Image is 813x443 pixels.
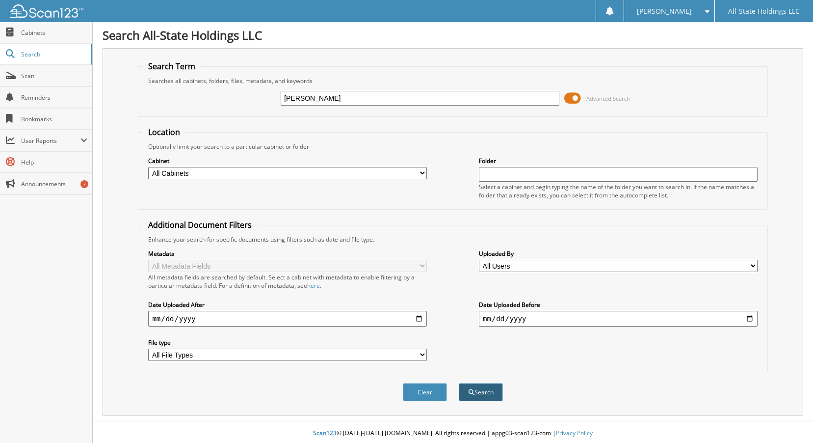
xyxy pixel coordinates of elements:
[148,249,427,258] label: Metadata
[143,77,762,85] div: Searches all cabinets, folders, files, metadata, and keywords
[21,28,87,37] span: Cabinets
[143,61,200,72] legend: Search Term
[479,157,758,165] label: Folder
[313,429,337,437] span: Scan123
[143,235,762,244] div: Enhance your search for specific documents using filters such as date and file type.
[403,383,447,401] button: Clear
[479,311,758,327] input: end
[21,137,80,145] span: User Reports
[479,301,758,309] label: Date Uploaded Before
[479,183,758,199] div: Select a cabinet and begin typing the name of the folder you want to search in. If the name match...
[21,115,87,123] span: Bookmarks
[10,4,83,18] img: scan123-logo-white.svg
[764,396,813,443] iframe: Chat Widget
[21,158,87,166] span: Help
[148,157,427,165] label: Cabinet
[637,8,692,14] span: [PERSON_NAME]
[728,8,800,14] span: All-State Holdings LLC
[103,27,803,43] h1: Search All-State Holdings LLC
[143,127,185,138] legend: Location
[148,273,427,290] div: All metadata fields are searched by default. Select a cabinet with metadata to enable filtering b...
[148,338,427,347] label: File type
[143,220,257,230] legend: Additional Document Filters
[21,180,87,188] span: Announcements
[479,249,758,258] label: Uploaded By
[556,429,593,437] a: Privacy Policy
[21,72,87,80] span: Scan
[80,180,88,188] div: 7
[21,50,86,58] span: Search
[21,93,87,102] span: Reminders
[148,311,427,327] input: start
[586,95,630,102] span: Advanced Search
[307,281,320,290] a: here
[143,142,762,151] div: Optionally limit your search to a particular cabinet or folder
[459,383,503,401] button: Search
[148,301,427,309] label: Date Uploaded After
